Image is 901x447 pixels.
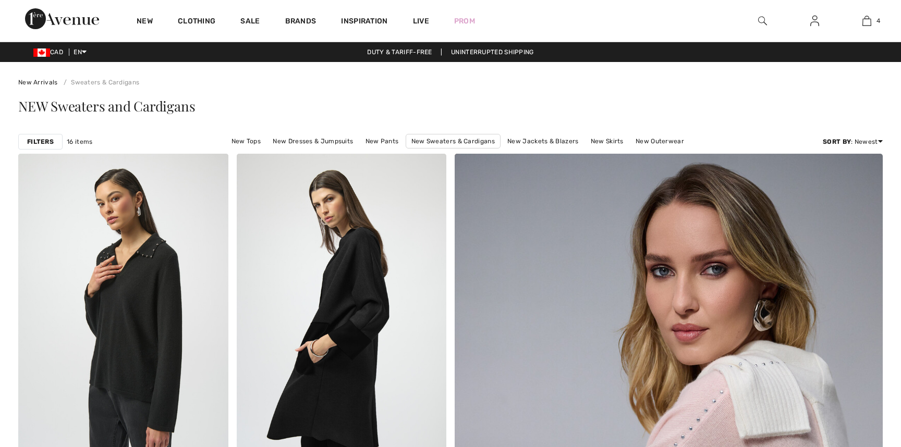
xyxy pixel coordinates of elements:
a: New Jackets & Blazers [502,134,583,148]
a: Prom [454,16,475,27]
span: CAD [33,48,67,56]
a: New Dresses & Jumpsuits [267,134,358,148]
img: search the website [758,15,767,27]
a: New Outerwear [630,134,689,148]
img: Canadian Dollar [33,48,50,57]
a: Sweaters & Cardigans [59,79,139,86]
img: My Info [810,15,819,27]
strong: Filters [27,137,54,146]
a: New Skirts [586,134,629,148]
a: New Sweaters & Cardigans [406,134,501,148]
a: New Pants [360,134,404,148]
strong: Sort By [823,138,851,145]
a: Clothing [178,17,215,28]
span: 4 [876,16,880,26]
a: New [137,17,153,28]
img: 1ère Avenue [25,8,99,29]
a: Brands [285,17,316,28]
a: Sign In [802,15,827,28]
img: My Bag [862,15,871,27]
span: Inspiration [341,17,387,28]
span: EN [74,48,87,56]
a: New Tops [226,134,266,148]
div: : Newest [823,137,883,146]
span: 16 items [67,137,92,146]
a: New Arrivals [18,79,58,86]
span: NEW Sweaters and Cardigans [18,97,195,115]
a: 4 [841,15,892,27]
a: Sale [240,17,260,28]
a: Live [413,16,429,27]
